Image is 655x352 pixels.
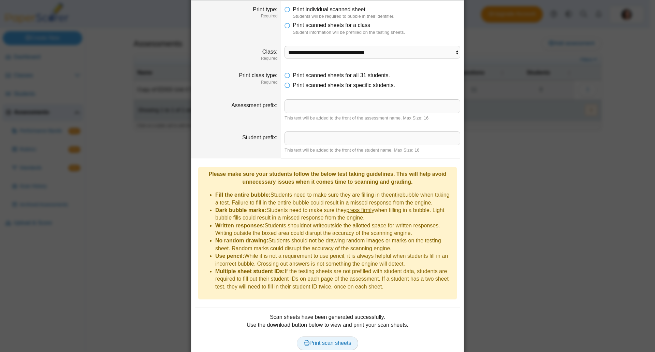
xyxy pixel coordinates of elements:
li: While it is not a requirement to use pencil, it is always helpful when students fill in an incorr... [215,252,453,268]
li: Students should outside the allotted space for written responses. Writing outside the boxed area ... [215,222,453,237]
dfn: Required [195,13,277,19]
dfn: Students will be required to bubble in their identifier. [293,13,460,19]
u: press firmly [346,207,374,213]
label: Class [262,49,277,55]
a: Print scan sheets [297,336,359,350]
dfn: Required [195,80,277,85]
b: No random drawing: [215,238,268,243]
li: Students should not be drawing random images or marks on the testing sheet. Random marks could di... [215,237,453,252]
u: not write [304,223,324,228]
li: Students need to make sure they when filling in a bubble. Light bubble fills could result in a mi... [215,207,453,222]
li: If the testing sheets are not prefilled with student data, students are required to fill out thei... [215,268,453,291]
div: This text will be added to the front of the assessment name. Max Size: 16 [285,115,460,121]
span: Print scanned sheets for specific students. [293,82,395,88]
label: Student prefix [242,135,277,140]
dfn: Required [195,56,277,61]
span: Print scanned sheets for all 31 students. [293,72,390,78]
span: Print individual scanned sheet [293,6,365,12]
b: Fill the entire bubble: [215,192,271,198]
dfn: Student information will be prefilled on the testing sheets. [293,29,460,36]
b: Please make sure your students follow the below test taking guidelines. This will help avoid unne... [208,171,446,184]
label: Print type [253,6,277,12]
span: Print scan sheets [304,340,351,346]
b: Use pencil: [215,253,244,259]
label: Print class type [239,72,277,78]
b: Dark bubble marks: [215,207,266,213]
label: Assessment prefix [231,102,277,108]
b: Written responses: [215,223,265,228]
li: Students need to make sure they are filling in the bubble when taking a test. Failure to fill in ... [215,191,453,207]
b: Multiple sheet student IDs: [215,268,285,274]
u: entire [389,192,403,198]
div: This text will be added to the front of the student name. Max Size: 16 [285,147,460,153]
span: Print scanned sheets for a class [293,22,370,28]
